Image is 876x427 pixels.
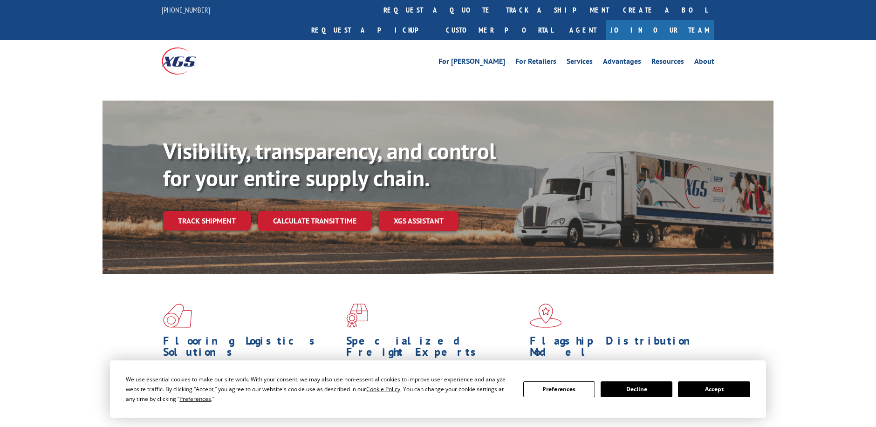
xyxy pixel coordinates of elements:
[651,58,684,68] a: Resources
[179,395,211,403] span: Preferences
[567,58,593,68] a: Services
[304,20,439,40] a: Request a pickup
[346,304,368,328] img: xgs-icon-focused-on-flooring-red
[162,5,210,14] a: [PHONE_NUMBER]
[163,211,251,230] a: Track shipment
[110,360,766,418] div: Cookie Consent Prompt
[439,20,560,40] a: Customer Portal
[530,304,562,328] img: xgs-icon-flagship-distribution-model-red
[560,20,606,40] a: Agent
[346,335,522,362] h1: Specialized Freight Experts
[163,304,192,328] img: xgs-icon-total-supply-chain-intelligence-red
[678,381,750,397] button: Accept
[606,20,714,40] a: Join Our Team
[601,381,672,397] button: Decline
[603,58,641,68] a: Advantages
[523,381,595,397] button: Preferences
[379,211,459,231] a: XGS ASSISTANT
[126,374,512,404] div: We use essential cookies to make our site work. With your consent, we may also use non-essential ...
[438,58,505,68] a: For [PERSON_NAME]
[530,335,706,362] h1: Flagship Distribution Model
[163,136,496,192] b: Visibility, transparency, and control for your entire supply chain.
[163,335,339,362] h1: Flooring Logistics Solutions
[515,58,556,68] a: For Retailers
[258,211,371,231] a: Calculate transit time
[366,385,400,393] span: Cookie Policy
[694,58,714,68] a: About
